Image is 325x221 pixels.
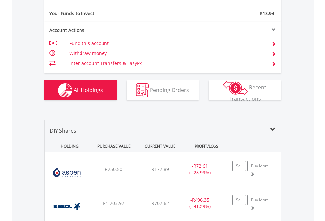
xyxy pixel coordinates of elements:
td: Fund this account [69,39,264,48]
span: DIY Shares [50,127,76,134]
div: Account Actions [44,27,163,34]
div: - (- 28.99%) [179,163,221,176]
div: HOLDING [45,140,90,152]
span: Pending Orders [150,86,189,93]
img: pending_instructions-wht.png [136,83,149,97]
div: Your Funds to Invest [44,10,163,17]
a: Buy More [247,195,272,205]
a: Sell [232,161,246,171]
span: All Holdings [74,86,103,93]
span: R250.50 [105,166,122,172]
img: EQU.ZA.SOL.png [48,195,85,218]
td: Withdraw money [69,48,264,58]
a: Buy More [247,161,272,171]
img: transactions-zar-wht.png [223,81,248,95]
td: Inter-account Transfers & EasyFx [69,58,264,68]
div: - (- 41.23%) [179,197,221,210]
img: holdings-wht.png [58,83,72,97]
div: PROFIT/LOSS [184,140,229,152]
button: All Holdings [44,80,117,100]
span: R1 203.97 [103,200,124,206]
div: CURRENT VALUE [138,140,182,152]
span: R177.89 [151,166,169,172]
a: Sell [232,195,246,205]
span: R72.61 [193,163,208,169]
div: PURCHASE VALUE [92,140,136,152]
span: R496.35 [192,197,209,203]
span: R707.62 [151,200,169,206]
span: R18.94 [260,10,274,16]
button: Recent Transactions [209,80,281,100]
button: Pending Orders [127,80,199,100]
img: EQU.ZA.APN.png [48,161,85,184]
